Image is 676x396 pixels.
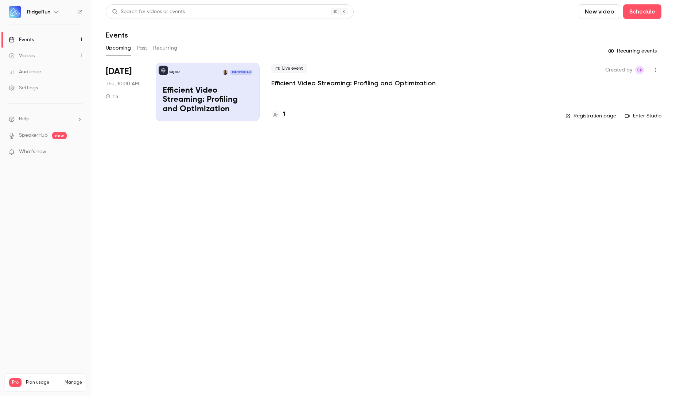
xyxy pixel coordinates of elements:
li: help-dropdown-opener [9,115,82,123]
span: Live event [271,64,307,73]
a: Efficient Video Streaming: Profiling and Optimization [271,79,436,88]
iframe: Noticeable Trigger [74,149,82,155]
span: Plan usage [26,380,60,385]
div: Videos [9,52,35,59]
a: 1 [271,110,285,120]
p: RidgeRun [170,70,180,74]
button: Recurring [153,42,178,54]
button: Past [137,42,147,54]
p: Efficient Video Streaming: Profiling and Optimization [163,86,253,114]
button: Schedule [623,4,661,19]
span: Created by [605,66,632,74]
div: Events [9,36,34,43]
button: New video [579,4,620,19]
span: Pro [9,378,22,387]
span: Help [19,115,30,123]
span: new [52,132,67,139]
div: Oct 23 Thu, 10:00 AM (America/Costa Rica) [106,63,144,121]
h1: Events [106,31,128,39]
div: Settings [9,84,38,92]
a: SpeakerHub [19,132,48,139]
div: 1 h [106,93,118,99]
span: Thu, 10:00 AM [106,80,139,88]
span: What's new [19,148,46,156]
img: RidgeRun [9,6,21,18]
a: Manage [65,380,82,385]
h6: RidgeRun [27,8,50,16]
div: Audience [9,68,41,75]
a: Efficient Video Streaming: Profiling and OptimizationRidgeRunMichael Grüner[DATE] 10:00 AMEfficie... [156,63,260,121]
span: [DATE] 10:00 AM [230,70,252,75]
a: Enter Studio [625,112,661,120]
button: Upcoming [106,42,131,54]
div: Search for videos or events [112,8,185,16]
span: Carlos Rodriguez [635,66,644,74]
h4: 1 [283,110,285,120]
button: Recurring events [605,45,661,57]
img: Michael Grüner [223,70,228,75]
span: CR [637,66,643,74]
span: [DATE] [106,66,132,77]
a: Registration page [566,112,616,120]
